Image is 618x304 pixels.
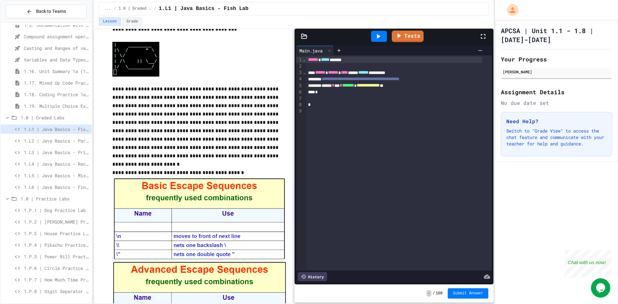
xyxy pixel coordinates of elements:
[24,68,89,75] span: 1.16. Unit Summary 1a (1.1-1.6)
[296,47,326,54] div: Main.java
[119,6,152,11] span: 1.0 | Graded Labs
[303,57,306,62] span: Fold line
[24,218,89,225] span: 1.P.2 | [PERSON_NAME] Practice Lab
[448,288,488,299] button: Submit Answer
[122,17,142,26] button: Grade
[114,6,116,11] span: /
[501,88,612,97] h2: Assignment Details
[565,250,612,278] iframe: chat widget
[506,128,607,147] p: Switch to "Grade View" to access the chat feature and communicate with your teacher for help and ...
[501,26,612,44] h1: APCSA | Unit 1.1 - 1.8 | [DATE]-[DATE]
[154,6,156,11] span: /
[501,55,612,64] h2: Your Progress
[296,83,303,89] div: 5
[24,253,89,260] span: 1.P.5 | Power Bill Practice Lab
[433,291,435,296] span: /
[24,172,89,179] span: 1.L5 | Java Basics - Mixed Number Lab
[24,103,89,109] span: 1.19. Multiple Choice Exercises for Unit 1a (1.1-1.6)
[6,5,87,18] button: Back to Teams
[99,17,121,26] button: Lesson
[296,108,303,115] div: 9
[296,63,303,69] div: 2
[24,230,89,237] span: 1.P.3 | House Practice Lab
[500,3,520,17] div: My Account
[298,272,327,281] div: History
[24,265,89,272] span: 1.P.6 | Circle Practice Lab
[24,242,89,248] span: 1.P.4 | Pikachu Practice Lab
[21,114,89,121] span: 1.0 | Graded Labs
[24,149,89,156] span: 1.L3 | Java Basics - Printing Code Lab
[24,33,89,40] span: Compound assignment operators - Quiz
[24,288,89,295] span: 1.P.8 | Digit Separator Practice Lab
[21,195,89,202] span: 1.0 | Practice Labs
[24,56,89,63] span: Variables and Data Types - Quiz
[435,291,443,296] span: 100
[36,8,66,15] span: Back to Teams
[24,45,89,51] span: Casting and Ranges of variables - Quiz
[503,69,610,75] div: [PERSON_NAME]
[159,5,248,13] span: 1.L1 | Java Basics - Fish Lab
[296,46,334,55] div: Main.java
[24,184,89,190] span: 1.L6 | Java Basics - Final Calculator Lab
[24,137,89,144] span: 1.L2 | Java Basics - Paragraphs Lab
[453,291,483,296] span: Submit Answer
[24,276,89,283] span: 1.P.7 | How Much Time Practice Lab
[426,290,431,297] span: -
[296,96,303,102] div: 7
[104,6,111,11] span: ...
[24,126,89,133] span: 1.L1 | Java Basics - Fish Lab
[303,70,306,75] span: Fold line
[591,278,612,298] iframe: chat widget
[296,76,303,82] div: 4
[24,207,89,214] span: 1.P.1 | Dog Practice Lab
[506,117,607,125] h3: Need Help?
[296,102,303,108] div: 8
[392,31,424,42] a: Tests
[296,89,303,96] div: 6
[24,161,89,167] span: 1.L4 | Java Basics - Rectangle Lab
[24,22,89,28] span: 1.8. Documentation with Comments and Preconditions
[501,99,612,107] div: No due date set
[296,69,303,76] div: 3
[296,57,303,63] div: 1
[24,79,89,86] span: 1.17. Mixed Up Code Practice 1.1-1.6
[24,91,89,98] span: 1.18. Coding Practice 1a (1.1-1.6)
